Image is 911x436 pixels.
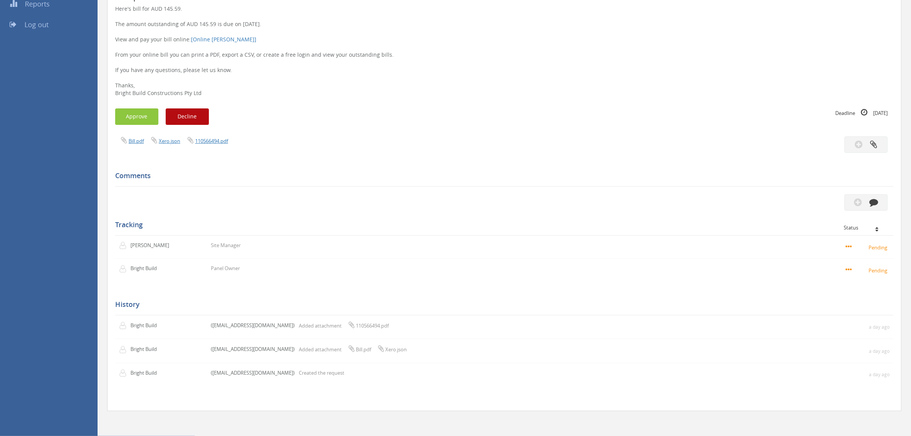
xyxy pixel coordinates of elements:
h5: Comments [115,172,888,180]
img: user-icon.png [119,242,130,249]
p: Site Manager [211,242,241,249]
small: Pending [846,266,890,274]
p: Added attachment [299,321,389,329]
small: Deadline [DATE] [835,108,888,117]
p: Panel Owner [211,265,240,272]
a: Xero.json [159,138,180,144]
a: 110566494.pdf [195,138,228,144]
p: Bright Build [130,346,174,353]
h5: Tracking [115,221,888,229]
div: Status [844,225,888,230]
p: Created the request [299,369,344,377]
small: Pending [846,243,890,251]
p: Bright Build [130,322,174,329]
img: user-icon.png [119,322,130,329]
img: user-icon.png [119,346,130,354]
p: [PERSON_NAME] [130,242,174,249]
a: [Online [PERSON_NAME]] [191,36,256,43]
button: Approve [115,108,158,125]
span: Bill.pdf [356,346,371,353]
h5: History [115,301,888,308]
span: 110566494.pdf [356,322,389,329]
p: ([EMAIL_ADDRESS][DOMAIN_NAME]) [211,346,295,353]
p: Bright Build [130,265,174,272]
button: Decline [166,108,209,125]
span: Log out [24,20,49,29]
small: a day ago [869,348,890,354]
small: a day ago [869,324,890,330]
img: user-icon.png [119,265,130,273]
p: Added attachment [299,345,407,353]
p: ([EMAIL_ADDRESS][DOMAIN_NAME]) [211,322,295,329]
p: Here's bill for AUD 145.59. The amount outstanding of AUD 145.59 is due on [DATE]. View and pay y... [115,5,893,97]
img: user-icon.png [119,369,130,377]
p: Bright Build [130,369,174,377]
span: Xero.json [385,346,407,353]
a: Bill.pdf [129,138,144,144]
small: a day ago [869,371,890,378]
p: ([EMAIL_ADDRESS][DOMAIN_NAME]) [211,369,295,377]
